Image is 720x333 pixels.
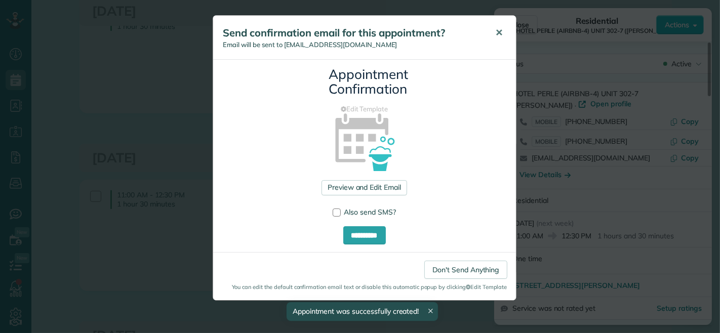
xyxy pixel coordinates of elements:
[424,261,507,279] a: Don't Send Anything
[223,26,482,40] h5: Send confirmation email for this appointment?
[344,207,396,217] span: Also send SMS?
[319,96,410,186] img: appointment_confirmation_icon-141e34405f88b12ade42628e8c248340957700ab75a12ae832a8710e9b578dc5.png
[496,27,503,38] span: ✕
[322,180,407,195] a: Preview and Edit Email
[222,283,507,291] small: You can edit the default confirmation email text or disable this automatic popup by clicking Edit...
[223,40,397,49] span: Email will be sent to [EMAIL_ADDRESS][DOMAIN_NAME]
[287,302,438,321] div: Appointment was successfully created!
[221,104,508,114] a: Edit Template
[329,67,400,96] h3: Appointment Confirmation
